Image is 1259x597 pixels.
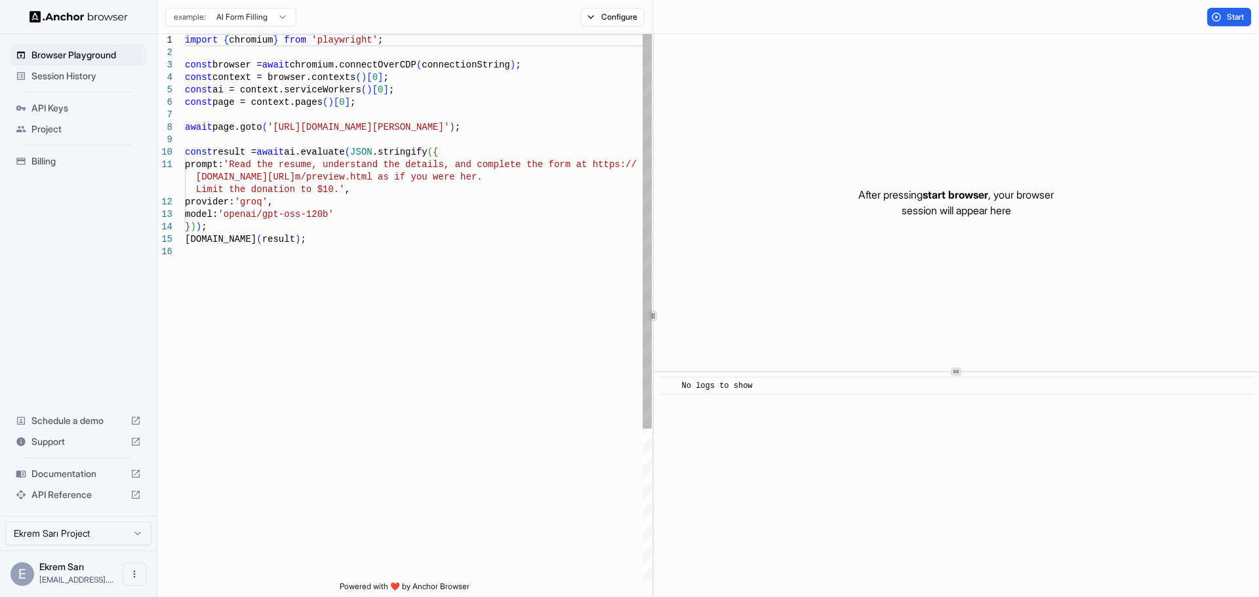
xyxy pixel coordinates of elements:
span: [ [367,72,372,83]
div: 9 [157,134,172,146]
div: 11 [157,159,172,171]
span: Support [31,435,125,448]
div: 10 [157,146,172,159]
span: m/preview.html as if you were her. [295,172,483,182]
span: Project [31,123,141,136]
img: Anchor Logo [30,10,128,23]
span: Powered with ❤️ by Anchor Browser [340,581,470,597]
span: , [268,197,273,207]
div: 13 [157,208,172,221]
span: ) [196,221,201,232]
span: provider: [185,197,235,207]
span: lete the form at https:// [499,159,637,170]
span: from [284,35,306,45]
div: E [10,562,34,586]
span: API Reference [31,488,125,501]
span: Billing [31,155,141,168]
span: ( [416,60,422,70]
span: start browser [923,188,988,201]
span: browser = [212,60,262,70]
div: 3 [157,59,172,71]
button: Start [1207,8,1251,26]
span: [DOMAIN_NAME] [185,234,256,244]
span: result = [212,147,256,157]
div: 8 [157,121,172,134]
span: 0 [372,72,378,83]
div: Browser Playground [10,45,146,66]
span: ; [389,85,394,95]
span: ) [449,122,454,132]
div: 4 [157,71,172,84]
span: ] [378,72,383,83]
div: 1 [157,34,172,47]
span: 'playwright' [311,35,378,45]
div: Session History [10,66,146,87]
span: ( [345,147,350,157]
span: ( [355,72,361,83]
span: ) [328,97,333,107]
span: result [262,234,295,244]
span: page = context.pages [212,97,323,107]
span: const [185,72,212,83]
span: ; [201,221,207,232]
span: [DOMAIN_NAME][URL] [196,172,295,182]
span: ( [361,85,367,95]
span: 'openai/gpt-oss-120b' [218,209,333,220]
span: ai.evaluate [284,147,344,157]
span: ) [367,85,372,95]
span: model: [185,209,218,220]
span: ) [361,72,367,83]
span: await [185,122,212,132]
span: ) [190,221,195,232]
div: 7 [157,109,172,121]
span: , [345,184,350,195]
span: ; [350,97,355,107]
span: import [185,35,218,45]
span: ( [256,234,262,244]
span: [ [334,97,339,107]
span: example: [174,12,206,22]
span: ( [428,147,433,157]
span: const [185,97,212,107]
span: JSON [350,147,372,157]
button: Open menu [123,562,146,586]
span: connectionString [422,60,510,70]
span: API Keys [31,102,141,115]
span: ] [345,97,350,107]
div: Documentation [10,463,146,484]
span: 0 [339,97,344,107]
span: ; [383,72,388,83]
span: .stringify [372,147,428,157]
span: ; [378,35,383,45]
span: 0 [378,85,383,95]
div: 6 [157,96,172,109]
span: [ [372,85,378,95]
span: Schedule a demo [31,414,125,427]
span: 'groq' [235,197,268,207]
span: ( [262,122,268,132]
span: } [185,221,190,232]
span: Start [1227,12,1245,22]
span: 'Read the resume, understand the details, and comp [224,159,499,170]
span: { [224,35,229,45]
div: 2 [157,47,172,59]
span: ekrem89@gmail.com [39,575,113,585]
span: prompt: [185,159,224,170]
span: Ekrem Sarı [39,561,84,572]
div: Project [10,119,146,140]
span: context = browser.contexts [212,72,355,83]
span: await [262,60,290,70]
button: Configure [581,8,645,26]
div: Billing [10,151,146,172]
span: const [185,85,212,95]
div: 14 [157,221,172,233]
span: await [256,147,284,157]
span: ( [323,97,328,107]
span: ) [295,234,300,244]
span: Browser Playground [31,48,141,62]
span: ; [300,234,306,244]
div: 15 [157,233,172,246]
span: } [273,35,278,45]
span: ; [515,60,521,70]
span: ​ [666,379,672,393]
